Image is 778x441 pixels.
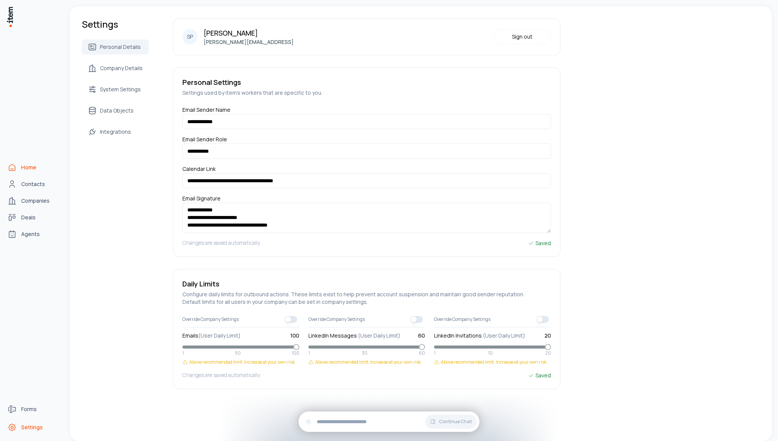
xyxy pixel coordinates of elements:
span: 30 [362,350,367,356]
p: [PERSON_NAME][EMAIL_ADDRESS] [204,38,294,46]
span: 100 [292,350,299,356]
label: Emails [182,332,241,339]
a: Integrations [82,124,149,139]
span: Deals [21,214,36,221]
a: Companies [5,193,62,208]
h5: Settings used by item's workers that are specific to you. [182,89,551,97]
h5: Daily Limits [182,278,551,289]
span: 60 [418,332,425,339]
span: 20 [545,332,551,339]
span: Company Details [100,64,143,72]
a: Agents [5,227,62,242]
span: (User Daily Limit) [198,332,241,339]
span: Override Company Settings [434,316,490,322]
span: Override Company Settings [182,316,239,322]
a: Personal Details [82,39,149,55]
span: (User Daily Limit) [358,332,400,339]
a: Settings [5,420,62,435]
a: Data Objects [82,103,149,118]
span: 60 [419,350,425,356]
span: Override Company Settings [308,316,365,322]
span: Forms [21,405,37,413]
h5: Configure daily limits for outbound actions. These limits exist to help prevent account suspensio... [182,291,551,306]
span: Above recommended limit. Increase at your own risk. [441,359,548,365]
span: 1 [182,350,184,356]
label: Email Signature [182,195,221,205]
a: Company Details [82,61,149,76]
span: Data Objects [100,107,134,114]
a: deals [5,210,62,225]
img: Item Brain Logo [6,6,14,28]
label: Calendar Link [182,165,216,175]
p: [PERSON_NAME] [204,28,294,38]
a: Contacts [5,177,62,192]
a: Home [5,160,62,175]
span: Continue Chat [439,419,472,425]
div: Continue Chat [299,411,479,432]
a: System Settings [82,82,149,97]
span: 1 [434,350,436,356]
button: Sign out [493,29,551,44]
h5: Changes are saved automatically [182,371,260,380]
span: (User Daily Limit) [483,332,525,339]
label: Email Sender Role [182,136,227,146]
span: 1 [308,350,310,356]
div: SP [182,29,198,44]
span: Home [21,164,36,171]
span: 10 [488,350,493,356]
div: Saved [528,371,551,380]
span: Settings [21,424,43,431]
span: 50 [235,350,241,356]
span: Above recommended limit. Increase at your own risk. [189,359,296,365]
span: 100 [290,332,299,339]
span: Above recommended limit. Increase at your own risk. [315,359,422,365]
span: Personal Details [100,43,141,51]
div: Saved [528,239,551,247]
a: Forms [5,402,62,417]
span: Contacts [21,180,45,188]
h1: Settings [82,18,149,30]
h5: Changes are saved automatically [182,239,260,247]
span: Agents [21,230,40,238]
span: System Settings [100,86,141,93]
button: Continue Chat [425,414,476,429]
label: LinkedIn Invitations [434,332,525,339]
span: Companies [21,197,50,205]
h5: Personal Settings [182,77,551,88]
label: LinkedIn Messages [308,332,400,339]
label: Email Sender Name [182,106,230,116]
span: 20 [545,350,551,356]
span: Integrations [100,128,131,136]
